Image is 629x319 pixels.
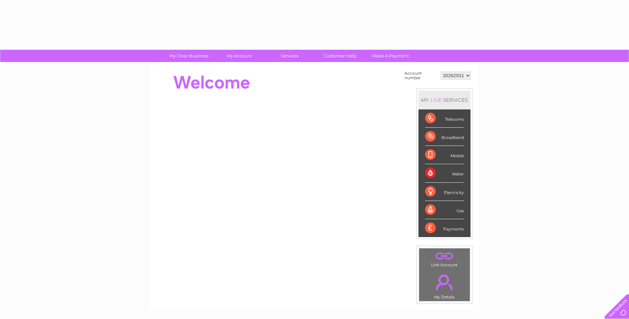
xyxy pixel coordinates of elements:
td: Account number [403,69,439,82]
td: Link Account [419,248,470,269]
div: Payments [425,219,464,237]
div: MY SERVICES [418,91,471,109]
div: Water [425,164,464,182]
a: Make A Payment [363,50,418,62]
a: Customer Help [313,50,367,62]
div: Broadband [425,128,464,146]
div: Mobile [425,146,464,164]
a: My Account [212,50,267,62]
a: . [421,271,468,294]
div: Electricity [425,183,464,201]
a: Services [262,50,317,62]
a: My Clear Business [161,50,216,62]
div: LIVE [429,97,443,103]
td: My Details [419,269,470,301]
a: . [421,250,468,262]
div: Telecoms [425,109,464,128]
div: Gas [425,201,464,219]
